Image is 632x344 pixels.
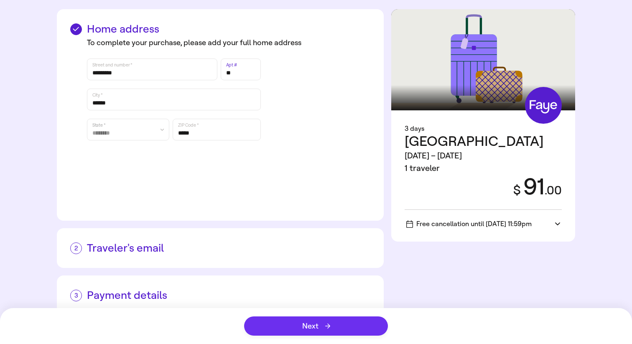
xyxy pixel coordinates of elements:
[405,150,544,162] div: [DATE] – [DATE]
[92,91,103,99] label: City
[70,289,370,302] h2: Payment details
[405,162,544,175] div: 1 traveler
[545,183,562,197] span: . 00
[513,183,521,198] span: $
[406,220,532,228] span: Free cancellation until [DATE] 11:59pm
[177,121,199,129] label: ZIP Code
[70,23,370,36] h2: Home address
[92,121,106,129] label: State
[226,60,255,79] input: Apartment number
[92,61,133,69] label: Street and number
[244,316,388,336] button: Next
[87,37,370,48] div: To complete your purchase, please add your full home address
[70,242,370,255] h2: Traveler's email
[405,133,544,150] span: [GEOGRAPHIC_DATA]
[405,124,562,134] div: 3 days
[92,60,212,79] input: Street and number
[225,61,238,69] label: Apt #
[302,322,330,330] span: Next
[503,175,562,199] div: 91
